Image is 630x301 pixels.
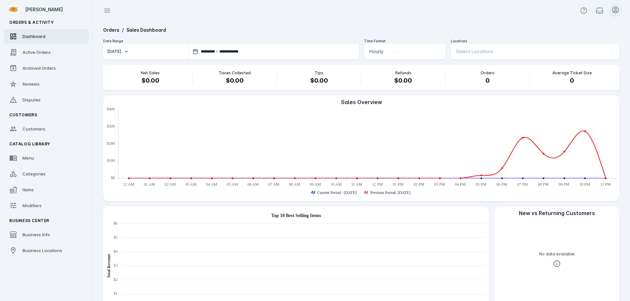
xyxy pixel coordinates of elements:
[103,27,119,33] a: Orders
[22,232,50,237] span: Business Info
[605,178,606,179] ellipse: Mon Sep 29 2025 23:00:00 GMT-0500 (Central Daylight Time): 0, Previous Period: Sep 22
[185,182,196,187] text: 03 AM
[141,70,160,76] p: Net Sales
[268,182,279,187] text: 07 AM
[4,198,89,213] a: Modifiers
[232,178,233,179] ellipse: Mon Sep 29 2025 05:00:00 GMT-0500 (Central Daylight Time): 0, Previous Period: Sep 22
[395,70,411,76] p: Refunds
[103,39,359,44] div: Date Range
[114,277,118,282] text: $2
[579,182,590,187] text: 10 PM
[142,76,159,85] h4: $0.00
[600,182,611,187] text: 11 PM
[336,178,337,179] ellipse: Mon Sep 29 2025 10:00:00 GMT-0500 (Central Daylight Time): 0, Previous Period: Sep 22
[4,151,89,165] a: Menu
[114,291,118,296] text: $1
[22,155,34,161] span: Menu
[460,178,461,179] ellipse: Mon Sep 29 2025 16:00:00 GMT-0500 (Central Daylight Time): 0, Previous Period: Sep 22
[22,203,42,208] span: Modifiers
[219,70,251,76] p: Taxes Collected
[114,235,118,240] text: $5
[552,70,592,76] p: Average Ticket Size
[4,93,89,107] a: Disputes
[364,39,446,44] div: Time Format
[149,178,150,179] ellipse: Mon Sep 29 2025 01:00:00 GMT-0500 (Central Daylight Time): 0, Previous Period: Sep 22
[165,182,176,187] text: 02 AM
[398,178,399,179] ellipse: Mon Sep 29 2025 13:00:00 GMT-0500 (Central Daylight Time): 0, Previous Period: Sep 22
[4,61,89,75] a: Archived Orders
[294,178,295,179] ellipse: Mon Sep 29 2025 08:00:00 GMT-0500 (Central Daylight Time): 0, Previous Period: Sep 22
[481,175,482,176] ellipse: Mon Sep 29 2025 17:00:00 GMT-0500 (Central Daylight Time): 16.68, Previous Period: Sep 22
[456,48,493,56] span: Select Locations
[377,178,378,179] ellipse: Mon Sep 29 2025 12:00:00 GMT-0500 (Central Daylight Time): 0, Previous Period: Sep 22
[312,190,357,195] g: Current Period : Sep 29 series is showing, press enter to hide the Current Period : Sep 29 series
[372,182,383,187] text: 12 PM
[253,178,254,179] ellipse: Mon Sep 29 2025 06:00:00 GMT-0500 (Central Daylight Time): 0, Previous Period: Sep 22
[539,251,574,257] span: No data available
[559,182,569,187] text: 09 PM
[22,65,56,71] span: Archived Orders
[22,97,41,102] span: Disputes
[522,137,523,138] ellipse: Mon Sep 29 2025 19:00:00 GMT-0500 (Central Daylight Time): 235.2, Previous Period: Sep 22
[393,182,404,187] text: 01 PM
[216,49,218,55] span: –
[190,178,191,179] ellipse: Mon Sep 29 2025 03:00:00 GMT-0500 (Central Daylight Time): 0, Previous Period: Sep 22
[107,141,115,146] text: $200
[351,182,362,187] text: 11 AM
[22,171,46,176] span: Categories
[22,50,51,55] span: Active Orders
[25,6,86,13] div: [PERSON_NAME]
[4,167,89,181] a: Categories
[570,76,574,85] h4: 0
[451,39,619,44] div: Locations
[9,141,50,146] span: Catalog Library
[106,253,111,278] text: Total Revenue
[310,76,328,85] h4: $0.00
[123,182,134,187] text: 12 AM
[434,182,445,187] text: 03 PM
[103,44,189,59] button: [DATE]
[111,175,115,180] text: $0
[4,45,89,59] a: Active Orders
[481,178,482,179] ellipse: Mon Sep 29 2025 17:00:00 GMT-0500 (Central Daylight Time): 0, Current Period : Sep 29
[364,190,410,195] g: Previous Period: Sep 22 series is showing, press enter to hide the Previous Period: Sep 22 series
[455,182,466,187] text: 04 PM
[564,178,565,179] ellipse: Mon Sep 29 2025 21:00:00 GMT-0500 (Central Daylight Time): 0, Current Period : Sep 29
[543,153,544,154] ellipse: Mon Sep 29 2025 20:00:00 GMT-0500 (Central Daylight Time): 142.31, Previous Period: Sep 22
[22,187,34,192] span: Items
[128,178,129,179] ellipse: Mon Sep 29 2025 00:00:00 GMT-0500 (Central Daylight Time): 0, Previous Period: Sep 22
[419,178,420,179] ellipse: Mon Sep 29 2025 14:00:00 GMT-0500 (Central Daylight Time): 0, Previous Period: Sep 22
[310,182,321,187] text: 09 AM
[271,213,321,218] text: Top 10 Best Selling Items
[369,48,384,56] span: Hourly
[114,221,118,226] text: $6
[485,76,490,85] h4: 0
[4,243,89,258] a: Business Locations
[4,122,89,136] a: Customers
[226,76,244,85] h4: $0.00
[538,182,549,187] text: 08 PM
[22,126,45,132] span: Customers
[107,107,115,111] text: $400
[103,98,619,106] div: Sales Overview
[496,182,507,187] text: 06 PM
[481,70,494,76] p: Orders
[9,20,54,25] span: Orders & Activity
[584,178,585,179] ellipse: Mon Sep 29 2025 22:00:00 GMT-0500 (Central Daylight Time): 0, Current Period : Sep 29
[22,34,45,39] span: Dashboard
[9,218,49,223] span: Business Center
[564,151,565,152] ellipse: Mon Sep 29 2025 21:00:00 GMT-0500 (Central Daylight Time): 154.34, Previous Period: Sep 22
[330,182,342,187] text: 10 AM
[4,29,89,44] a: Dashboard
[315,178,316,179] ellipse: Mon Sep 29 2025 09:00:00 GMT-0500 (Central Daylight Time): 0, Previous Period: Sep 22
[273,178,274,179] ellipse: Mon Sep 29 2025 07:00:00 GMT-0500 (Central Daylight Time): 0, Previous Period: Sep 22
[227,182,238,187] text: 05 AM
[107,124,115,129] text: $300
[4,77,89,91] a: Reviews
[22,248,62,253] span: Business Locations
[107,158,115,163] text: $100
[543,178,544,179] ellipse: Mon Sep 29 2025 20:00:00 GMT-0500 (Central Daylight Time): 0, Current Period : Sep 29
[584,131,585,132] ellipse: Mon Sep 29 2025 22:00:00 GMT-0500 (Central Daylight Time): 272.32, Previous Period: Sep 22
